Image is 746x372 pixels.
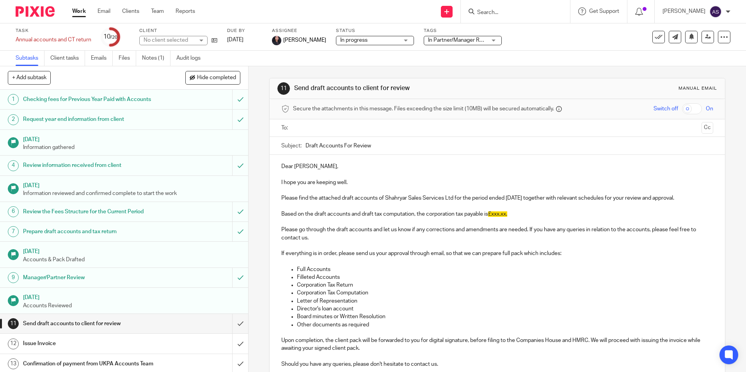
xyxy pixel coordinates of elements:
[23,180,241,190] h1: [DATE]
[227,28,262,34] label: Due by
[23,113,157,125] h1: Request year end information from client
[8,272,19,283] div: 9
[8,94,19,105] div: 1
[8,338,19,349] div: 12
[297,313,713,321] p: Board minutes or Written Resolution
[281,163,713,170] p: Dear [PERSON_NAME],
[23,272,157,283] h1: Manager/Partner Review
[294,84,514,92] h1: Send draft accounts to client for review
[8,358,19,369] div: 13
[23,246,241,255] h1: [DATE]
[98,7,110,15] a: Email
[281,337,713,353] p: Upon completion, the client pack will be forwarded to you for digital signature, before filing to...
[23,292,241,301] h1: [DATE]
[185,71,240,84] button: Hide completed
[281,142,302,150] label: Subject:
[8,226,19,237] div: 7
[139,28,217,34] label: Client
[297,266,713,273] p: Full Accounts
[23,318,157,329] h1: Send draft accounts to client for review
[8,160,19,171] div: 4
[272,28,326,34] label: Assignee
[16,36,91,44] div: Annual accounts and CT return
[103,32,117,41] div: 10
[110,35,117,39] small: /20
[23,143,241,151] p: Information gathered
[488,211,507,217] span: £xxx.xx.
[297,297,713,305] p: Letter of Representation
[23,190,241,197] p: Information reviewed and confirmed complete to start the work
[16,51,44,66] a: Subtasks
[227,37,243,43] span: [DATE]
[23,206,157,218] h1: Review the Fees Structure for the Current Period
[297,281,713,289] p: Corporation Tax Return
[293,105,554,113] span: Secure the attachments in this message. Files exceeding the size limit (10MB) will be secured aut...
[50,51,85,66] a: Client tasks
[283,36,326,44] span: [PERSON_NAME]
[281,250,713,257] p: If everything is in order, please send us your approval through email, so that we can prepare ful...
[23,302,241,310] p: Accounts Reviewed
[679,85,717,92] div: Manual email
[272,36,281,45] img: MicrosoftTeams-image.jfif
[142,51,171,66] a: Notes (1)
[8,71,51,84] button: + Add subtask
[8,318,19,329] div: 11
[119,51,136,66] a: Files
[281,194,713,202] p: Please find the attached draft accounts of Shahryar Sales Services Ltd for the period ended [DATE...
[8,114,19,125] div: 2
[23,134,241,143] h1: [DATE]
[281,226,713,242] p: Please go through the draft accounts and let us know if any corrections and amendments are needed...
[281,179,713,186] p: I hope you are keeping well.
[16,28,91,34] label: Task
[281,210,713,218] p: Based on the draft accounts and draft tax computation, the corporation tax payable is
[281,124,290,132] label: To:
[144,36,194,44] div: No client selected
[277,82,290,95] div: 11
[23,338,157,349] h1: Issue Invoice
[72,7,86,15] a: Work
[23,226,157,237] h1: Prepare draft accounts and tax return
[297,273,713,281] p: Filleted Accounts
[428,37,502,43] span: In Partner/Manager Review + 1
[197,75,236,81] span: Hide completed
[91,51,113,66] a: Emails
[151,7,164,15] a: Team
[702,122,713,134] button: Cc
[709,5,722,18] img: svg%3E
[669,21,709,28] p: Task reassigned.
[23,159,157,171] h1: Review information received from client
[336,28,414,34] label: Status
[23,256,241,264] p: Accounts & Pack Drafted
[16,6,55,17] img: Pixie
[706,105,713,113] span: On
[122,7,139,15] a: Clients
[8,206,19,217] div: 6
[297,305,713,313] p: Director's loan account
[176,51,206,66] a: Audit logs
[297,321,713,329] p: Other documents as required
[340,37,368,43] span: In progress
[654,105,678,113] span: Switch off
[281,360,713,368] p: Should you have any queries, please don't hesitate to contact us.
[297,289,713,297] p: Corporation Tax Computation
[23,358,157,370] h1: Confirmation of payment from UKPA Accounts Team
[23,94,157,105] h1: Checking fees for Previous Year Paid with Accounts
[176,7,195,15] a: Reports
